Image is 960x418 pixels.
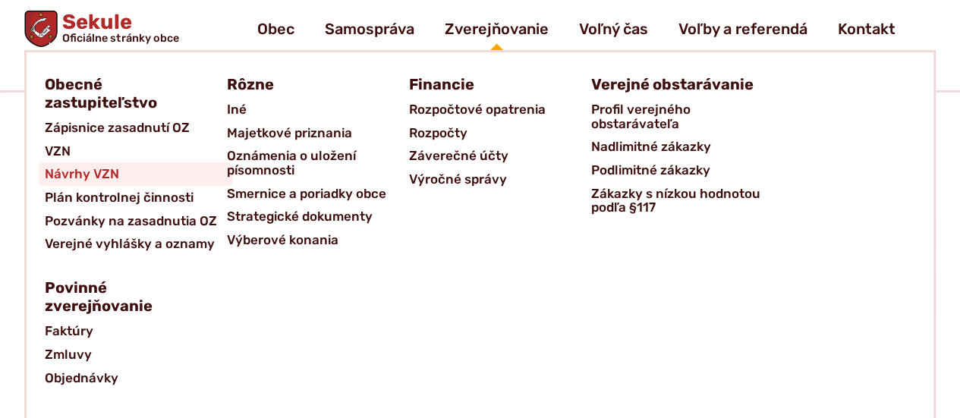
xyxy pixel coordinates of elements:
span: Verejné vyhlášky a oznamy [45,232,215,256]
span: Rôzne [227,71,274,98]
span: Podlimitné zákazky [591,159,710,182]
span: Iné [227,98,247,121]
a: Smernice a poriadky obce [227,182,409,206]
a: Strategické dokumenty [227,205,409,228]
a: Verejné vyhlášky a oznamy [45,232,227,256]
a: Podlimitné zákazky [591,159,773,182]
a: Obec [257,8,294,50]
a: Voľby a referendá [678,8,807,50]
a: Financie [409,71,573,98]
span: VZN [45,140,71,163]
a: Výberové konania [227,228,409,252]
a: VZN [45,140,227,163]
a: Iné [227,98,409,121]
a: Oznámenia o uložení písomnosti [227,144,409,181]
a: Zákazky s nízkou hodnotou podľa §117 [591,182,773,219]
a: Faktúry [45,319,227,343]
span: Plán kontrolnej činnosti [45,186,194,209]
span: Strategické dokumenty [227,205,373,228]
h1: Sekule [57,12,178,44]
a: Voľný čas [579,8,648,50]
span: Verejné obstarávanie [591,71,754,98]
img: Prejsť na domovskú stránku [24,11,57,47]
span: Návrhy VZN [45,162,119,186]
a: Záverečné účty [409,144,591,168]
span: Financie [409,71,474,98]
a: Zverejňovanie [445,8,549,50]
span: Výberové konania [227,228,338,252]
a: Verejné obstarávanie [591,71,755,98]
a: Samospráva [325,8,414,50]
a: Zmluvy [45,343,227,366]
a: Návrhy VZN [45,162,227,186]
span: Zápisnice zasadnutí OZ [45,116,190,140]
a: Pozvánky na zasadnutia OZ [45,209,227,233]
a: Rôzne [227,71,391,98]
span: Oficiálne stránky obce [62,33,179,43]
span: Smernice a poriadky obce [227,182,386,206]
a: Logo Sekule, prejsť na domovskú stránku. [24,11,178,47]
a: Objednávky [45,366,227,390]
a: Plán kontrolnej činnosti [45,186,227,209]
span: Pozvánky na zasadnutia OZ [45,209,217,233]
span: Rozpočty [409,121,467,145]
span: Rozpočtové opatrenia [409,98,546,121]
a: Rozpočty [409,121,591,145]
a: Obecné zastupiteľstvo [45,71,209,116]
a: Zápisnice zasadnutí OZ [45,116,227,140]
span: Zmluvy [45,343,92,366]
span: Výročné správy [409,168,507,191]
a: Povinné zverejňovanie [45,274,209,319]
a: Profil verejného obstarávateľa [591,98,773,135]
span: Nadlimitné zákazky [591,135,711,159]
span: Objednávky [45,366,118,390]
a: Majetkové priznania [227,121,409,145]
a: Rozpočtové opatrenia [409,98,591,121]
a: Výročné správy [409,168,591,191]
span: Faktúry [45,319,93,343]
span: Majetkové priznania [227,121,352,145]
a: Nadlimitné zákazky [591,135,773,159]
a: Kontakt [838,8,895,50]
span: Záverečné účty [409,144,508,168]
